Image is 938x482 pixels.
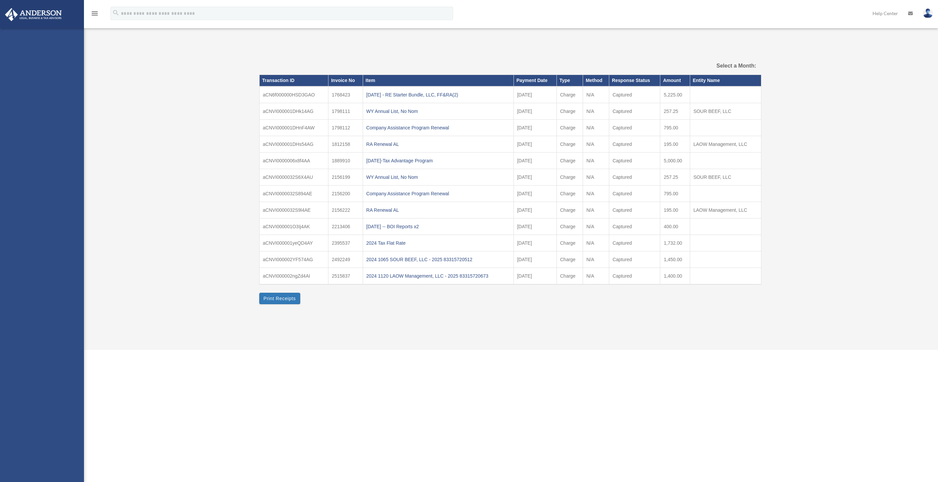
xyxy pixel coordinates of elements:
[660,268,690,285] td: 1,400.00
[660,218,690,235] td: 400.00
[366,139,510,149] div: RA Renewal AL
[556,202,583,218] td: Charge
[556,103,583,120] td: Charge
[556,218,583,235] td: Charge
[609,103,660,120] td: Captured
[91,12,99,17] a: menu
[923,8,933,18] img: User Pic
[682,61,756,71] label: Select a Month:
[513,235,556,251] td: [DATE]
[366,189,510,198] div: Company Assistance Program Renewal
[660,120,690,136] td: 795.00
[366,271,510,281] div: 2024 1120 LAOW Management, LLC - 2025 83315720673
[259,202,328,218] td: aCNVI0000032S9l4AE
[366,222,510,231] div: [DATE] -- BOI Reports x2
[366,255,510,264] div: 2024 1065 SOUR BEEF, LLC - 2025 83315720512
[366,156,510,165] div: [DATE]-Tax Advantage Program
[328,251,363,268] td: 2492249
[328,218,363,235] td: 2213406
[513,120,556,136] td: [DATE]
[609,86,660,103] td: Captured
[583,169,609,186] td: N/A
[366,205,510,215] div: RA Renewal AL
[583,153,609,169] td: N/A
[556,169,583,186] td: Charge
[556,186,583,202] td: Charge
[366,238,510,248] div: 2024 Tax Flat Rate
[328,202,363,218] td: 2156222
[609,120,660,136] td: Captured
[609,136,660,153] td: Captured
[690,75,761,86] th: Entity Name
[556,86,583,103] td: Charge
[660,169,690,186] td: 257.25
[259,136,328,153] td: aCNVI000001DHs54AG
[609,268,660,285] td: Captured
[690,136,761,153] td: LAOW Management, LLC
[259,218,328,235] td: aCNVI000001O3Ij4AK
[366,123,510,132] div: Company Assistance Program Renewal
[513,251,556,268] td: [DATE]
[259,169,328,186] td: aCNVI0000032S6X4AU
[259,75,328,86] th: Transaction ID
[660,75,690,86] th: Amount
[366,107,510,116] div: WY Annual List, No Nom
[660,251,690,268] td: 1,450.00
[660,153,690,169] td: 5,000.00
[328,136,363,153] td: 1812158
[556,120,583,136] td: Charge
[690,169,761,186] td: SOUR BEEF, LLC
[690,202,761,218] td: LAOW Management, LLC
[583,75,609,86] th: Method
[690,103,761,120] td: SOUR BEEF, LLC
[583,218,609,235] td: N/A
[660,235,690,251] td: 1,732.00
[609,186,660,202] td: Captured
[513,86,556,103] td: [DATE]
[609,75,660,86] th: Response Status
[513,268,556,285] td: [DATE]
[259,186,328,202] td: aCNVI0000032S894AE
[513,169,556,186] td: [DATE]
[259,153,328,169] td: aCNVI0000006x8f4AA
[556,268,583,285] td: Charge
[609,218,660,235] td: Captured
[583,268,609,285] td: N/A
[259,268,328,285] td: aCNVI000002ngZd4AI
[556,75,583,86] th: Type
[328,120,363,136] td: 1798112
[609,235,660,251] td: Captured
[609,202,660,218] td: Captured
[328,86,363,103] td: 1768423
[609,153,660,169] td: Captured
[328,153,363,169] td: 1889910
[328,103,363,120] td: 1798111
[583,251,609,268] td: N/A
[583,86,609,103] td: N/A
[363,75,513,86] th: Item
[259,251,328,268] td: aCNVI000002YF574AG
[660,103,690,120] td: 257.25
[366,90,510,99] div: [DATE] - RE Starter Bundle, LLC, FF&RA(2)
[660,86,690,103] td: 5,225.00
[583,103,609,120] td: N/A
[556,153,583,169] td: Charge
[328,235,363,251] td: 2395537
[556,136,583,153] td: Charge
[660,136,690,153] td: 195.00
[583,235,609,251] td: N/A
[660,202,690,218] td: 195.00
[556,235,583,251] td: Charge
[366,172,510,182] div: WY Annual List, No Nom
[583,186,609,202] td: N/A
[328,169,363,186] td: 2156199
[3,8,64,21] img: Anderson Advisors Platinum Portal
[609,251,660,268] td: Captured
[91,9,99,17] i: menu
[583,120,609,136] td: N/A
[609,169,660,186] td: Captured
[259,103,328,120] td: aCNVI000001DHk14AG
[259,293,300,304] button: Print Receipts
[328,268,363,285] td: 2515837
[583,202,609,218] td: N/A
